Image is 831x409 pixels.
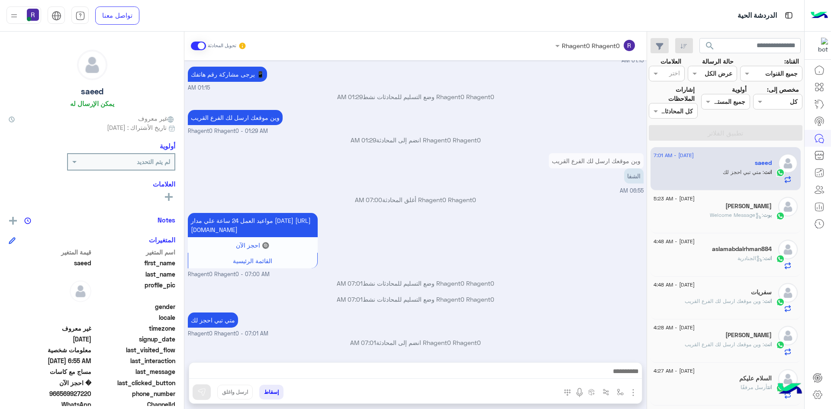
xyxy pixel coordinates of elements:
span: [DATE] - 5:23 AM [654,195,695,203]
span: last_clicked_button [93,378,176,387]
label: العلامات [660,57,681,66]
span: 01:29 AM [337,93,363,100]
p: 31/8/2025, 1:29 AM [188,110,283,125]
span: phone_number [93,389,176,398]
label: حالة الرسالة [702,57,734,66]
span: انت [767,384,772,390]
span: last_visited_flow [93,345,176,354]
span: تاريخ الأشتراك : [DATE] [107,123,167,132]
span: 07:01 AM [337,296,363,303]
img: make a call [564,389,571,396]
img: tab [75,11,85,21]
p: 31/8/2025, 1:15 AM [188,67,267,82]
span: انت [764,298,772,304]
span: 966569927220 [9,389,91,398]
p: Rhagent0 Rhagent0 وضع التسليم للمحادثات نشط [188,295,644,304]
h5: صادق عبدالله الخلقي [725,203,772,210]
span: : الجنادرية [738,255,764,261]
span: 2025-08-31T03:55:37.3277179Z [9,356,91,365]
span: last_message [93,367,176,376]
small: تحويل المحادثة [208,42,236,49]
img: WhatsApp [776,168,785,177]
h5: saeed [755,159,772,167]
div: اختر [669,68,681,80]
span: 07:00 AM [355,196,382,203]
h6: العلامات [9,180,175,188]
span: : Welcome Message [710,212,763,218]
p: 31/8/2025, 7:00 AM [188,213,318,237]
span: Rhagent0 Rhagent0 - 07:00 AM [188,271,270,279]
img: defaultAdmin.png [70,280,91,302]
h5: سفريات [751,289,772,296]
span: أرسل مرفقًا [741,384,767,390]
img: WhatsApp [776,254,785,263]
button: ارسل واغلق [217,385,253,399]
button: Trigger scenario [599,385,613,399]
span: انت [764,341,772,348]
p: Rhagent0 Rhagent0 انضم إلى المحادثة [188,338,644,347]
span: القائمة الرئيسية [233,257,272,264]
img: defaultAdmin.png [778,283,798,303]
span: 07:01 AM [337,280,363,287]
span: Rhagent0 Rhagent0 - 07:01 AM [188,330,268,338]
p: Rhagent0 Rhagent0 انضم إلى المحادثة [188,135,644,145]
a: tab [71,6,89,25]
span: last_interaction [93,356,176,365]
span: بوت [763,212,772,218]
h5: saeed [81,87,103,97]
img: userImage [27,9,39,21]
p: الدردشة الحية [738,10,777,22]
img: send attachment [628,387,638,398]
h5: aslamabdalrhman884 [712,245,772,253]
button: إسقاط [259,385,283,399]
span: first_name [93,258,176,267]
img: WhatsApp [776,341,785,349]
span: وين موقعك ارسل لك الفرع القريب [685,341,764,348]
img: Logo [811,6,828,25]
h6: المتغيرات [149,236,175,244]
img: defaultAdmin.png [778,240,798,259]
img: defaultAdmin.png [778,154,798,173]
span: ChannelId [93,400,176,409]
span: signup_date [93,335,176,344]
span: [DATE] - 4:28 AM [654,324,695,332]
span: 01:15 AM [622,57,644,64]
img: 322853014244696 [812,38,828,53]
button: search [699,38,721,57]
button: create order [585,385,599,399]
span: 07:01 AM [350,339,376,346]
span: saeed [9,258,91,267]
img: select flow [617,389,624,396]
span: مساج مع كاسات [9,367,91,376]
span: اسم المتغير [93,248,176,257]
span: غير معروف [9,324,91,333]
span: قيمة المتغير [9,248,91,257]
img: send message [197,388,206,396]
p: 31/8/2025, 6:55 AM [624,168,644,184]
span: null [9,313,91,322]
span: 01:29 AM [351,136,376,144]
h6: Notes [158,216,175,224]
p: 31/8/2025, 7:01 AM [188,312,238,328]
span: 🔘 احجز الآن [236,242,269,249]
span: مواعيد العمل 24 ساعة علي مدار [DATE] [URL][DOMAIN_NAME] [191,217,311,233]
span: last_name [93,270,176,279]
span: profile_pic [93,280,176,300]
span: وين موقعك ارسل لك الفرع القريب [685,298,764,304]
label: أولوية [732,85,747,94]
h6: يمكن الإرسال له [70,100,114,107]
span: غير معروف [138,114,175,123]
img: Trigger scenario [602,389,609,396]
h6: أولوية [160,142,175,150]
span: 2025-07-09T08:44:13.96Z [9,335,91,344]
p: 31/8/2025, 6:55 AM [549,153,644,168]
span: انت [764,255,772,261]
img: profile [9,10,19,21]
span: [DATE] - 7:01 AM [654,151,694,159]
label: مخصص إلى: [767,85,799,94]
span: null [9,302,91,311]
span: [DATE] - 4:48 AM [654,281,695,289]
span: 01:15 AM [188,84,210,92]
img: tab [52,11,61,21]
button: select flow [613,385,628,399]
